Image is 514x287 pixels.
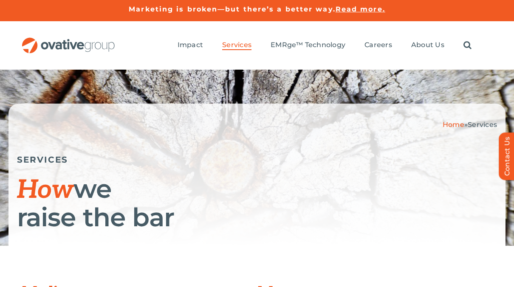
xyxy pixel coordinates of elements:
[411,41,444,50] a: About Us
[443,121,497,129] span: »
[222,41,251,49] span: Services
[468,121,497,129] span: Services
[463,41,472,50] a: Search
[271,41,345,50] a: EMRge™ Technology
[336,5,385,13] a: Read more.
[129,5,336,13] a: Marketing is broken—but there’s a better way.
[364,41,392,49] span: Careers
[21,37,116,45] a: OG_Full_horizontal_RGB
[411,41,444,49] span: About Us
[222,41,251,50] a: Services
[17,175,497,231] h1: we raise the bar
[17,175,73,205] span: How
[271,41,345,49] span: EMRge™ Technology
[364,41,392,50] a: Careers
[178,32,472,59] nav: Menu
[178,41,203,49] span: Impact
[178,41,203,50] a: Impact
[17,155,497,165] h5: SERVICES
[443,121,464,129] a: Home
